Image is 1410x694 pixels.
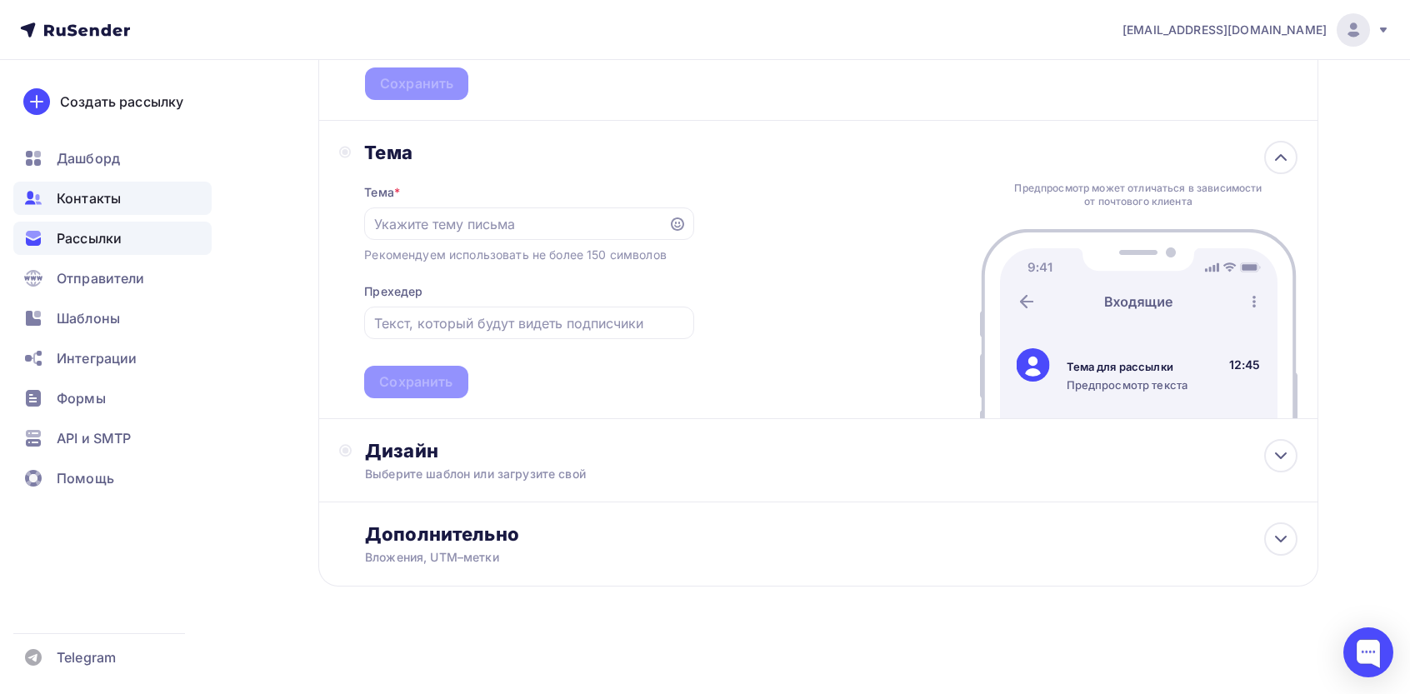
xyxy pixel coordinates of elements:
span: Рассылки [57,228,122,248]
a: Рассылки [13,222,212,255]
div: Дизайн [365,439,1297,462]
div: Вложения, UTM–метки [365,549,1204,566]
div: Выберите шаблон или загрузите свой [365,466,1204,482]
div: Предпросмотр может отличаться в зависимости от почтового клиента [1010,182,1267,208]
a: Шаблоны [13,302,212,335]
span: Контакты [57,188,121,208]
a: Отправители [13,262,212,295]
a: Дашборд [13,142,212,175]
span: Интеграции [57,348,137,368]
div: Тема для рассылки [1067,359,1188,374]
div: Предпросмотр текста [1067,377,1188,392]
span: Дашборд [57,148,120,168]
div: Прехедер [364,283,422,300]
a: Контакты [13,182,212,215]
span: Формы [57,388,106,408]
div: Тема [364,184,400,201]
span: [EMAIL_ADDRESS][DOMAIN_NAME] [1122,22,1327,38]
div: Дополнительно [365,522,1297,546]
span: Отправители [57,268,145,288]
span: API и SMTP [57,428,131,448]
span: Шаблоны [57,308,120,328]
span: Telegram [57,647,116,667]
div: Тема [364,141,693,164]
input: Укажите тему письма [374,214,659,234]
a: Формы [13,382,212,415]
span: Помощь [57,468,114,488]
div: Создать рассылку [60,92,183,112]
div: Рекомендуем использовать не более 150 символов [364,247,666,263]
input: Текст, который будут видеть подписчики [374,313,684,333]
a: [EMAIL_ADDRESS][DOMAIN_NAME] [1122,13,1390,47]
div: 12:45 [1229,357,1261,373]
